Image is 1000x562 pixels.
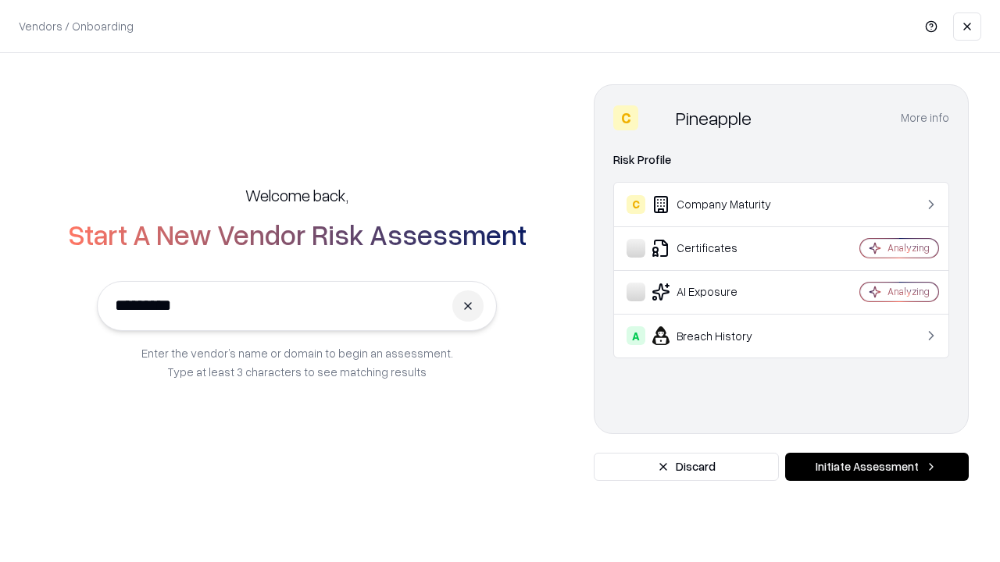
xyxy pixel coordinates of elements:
[627,239,813,258] div: Certificates
[627,283,813,301] div: AI Exposure
[613,151,949,169] div: Risk Profile
[627,195,645,214] div: C
[785,453,969,481] button: Initiate Assessment
[627,326,645,345] div: A
[68,219,527,250] h2: Start A New Vendor Risk Assessment
[627,326,813,345] div: Breach History
[613,105,638,130] div: C
[245,184,348,206] h5: Welcome back,
[887,285,930,298] div: Analyzing
[901,104,949,132] button: More info
[627,195,813,214] div: Company Maturity
[887,241,930,254] div: Analyzing
[594,453,779,481] button: Discard
[19,18,134,34] p: Vendors / Onboarding
[676,105,752,130] div: Pineapple
[141,343,453,381] p: Enter the vendor’s name or domain to begin an assessment. Type at least 3 characters to see match...
[645,105,670,130] img: Pineapple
